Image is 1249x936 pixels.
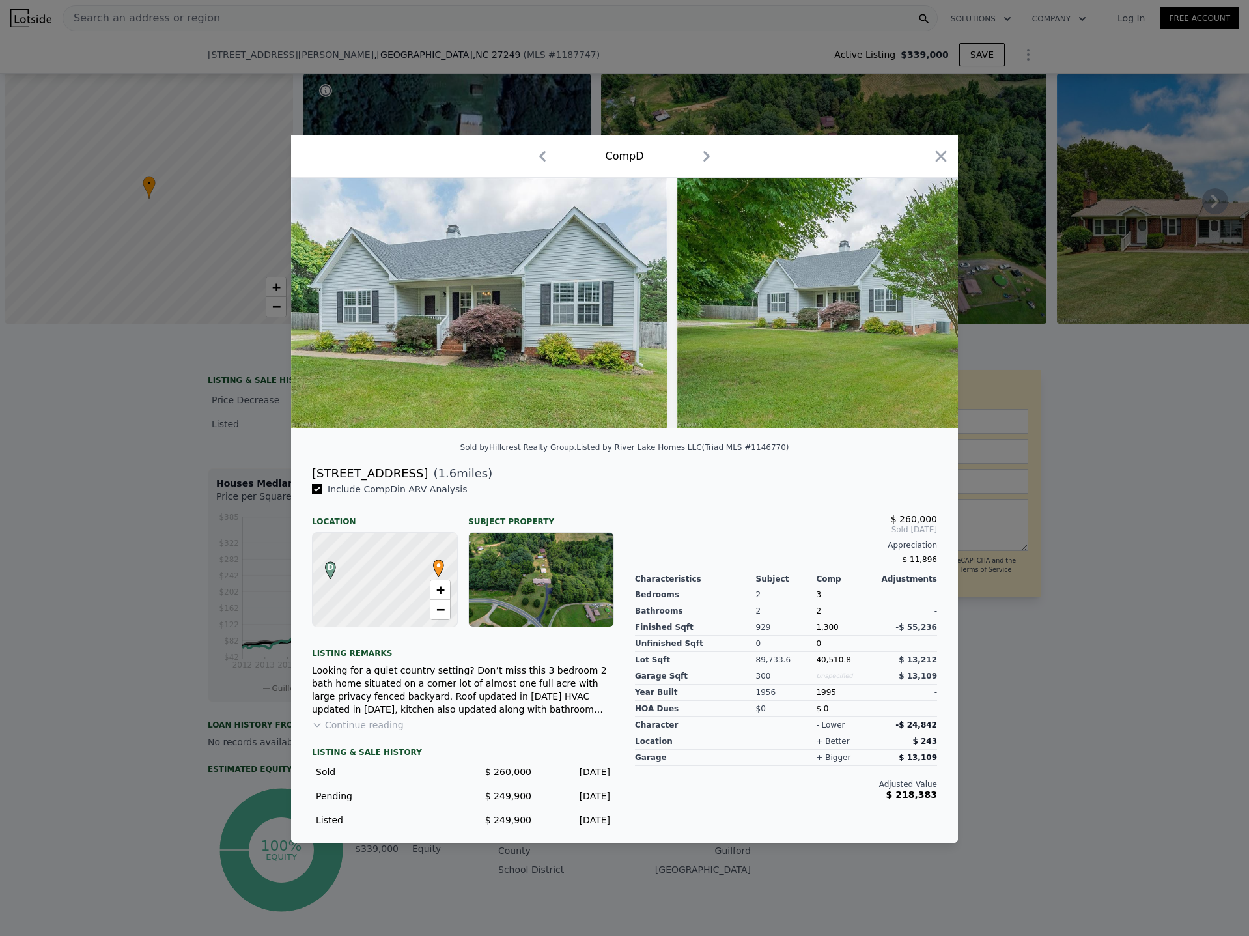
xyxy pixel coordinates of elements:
div: Listed [316,814,453,827]
div: 2 [816,603,877,619]
div: Year Built [635,685,756,701]
div: Lot Sqft [635,652,756,668]
div: - [877,701,937,717]
div: Unspecified [816,668,877,685]
div: + better [816,736,849,746]
div: Unfinished Sqft [635,636,756,652]
div: 929 [756,619,817,636]
div: Garage Sqft [635,668,756,685]
div: Listed by River Lake Homes LLC (Triad MLS #1146770) [576,443,789,452]
div: Looking for a quiet country setting? Don’t miss this 3 bedroom 2 bath home situated on a corner l... [312,664,614,716]
div: 2 [756,587,817,603]
span: • [430,556,447,575]
span: $ 11,896 [903,555,937,564]
div: [DATE] [542,814,610,827]
div: - [877,685,937,701]
div: - [877,603,937,619]
div: Adjusted Value [635,779,937,789]
span: 0 [816,639,821,648]
div: Subject [756,574,817,584]
div: 1956 [756,685,817,701]
div: Appreciation [635,540,937,550]
div: 300 [756,668,817,685]
div: $0 [756,701,817,717]
span: $ 249,900 [485,791,531,801]
div: garage [635,750,756,766]
span: -$ 24,842 [895,720,937,730]
div: 1995 [816,685,877,701]
div: [STREET_ADDRESS] [312,464,428,483]
div: LISTING & SALE HISTORY [312,747,614,760]
div: 2 [756,603,817,619]
div: - lower [816,720,845,730]
div: D [322,561,330,569]
div: Adjustments [877,574,937,584]
div: HOA Dues [635,701,756,717]
button: Continue reading [312,718,404,731]
div: - [877,636,937,652]
div: • [430,560,438,567]
div: Finished Sqft [635,619,756,636]
span: Sold [DATE] [635,524,937,535]
span: $ 13,109 [899,753,937,762]
span: Include Comp D in ARV Analysis [322,484,473,494]
div: Location [312,506,458,527]
div: character [635,717,756,733]
span: 40,510.8 [816,655,850,664]
span: − [436,601,445,617]
span: + [436,582,445,598]
div: Sold by Hillcrest Realty Group . [460,443,577,452]
span: 1.6 [438,466,457,480]
div: Subject Property [468,506,614,527]
span: D [322,561,339,573]
span: ( miles) [428,464,492,483]
div: Pending [316,789,453,802]
div: Bathrooms [635,603,756,619]
div: Comp D [605,149,643,164]
span: $ 249,900 [485,815,531,825]
img: Property Img [291,178,667,428]
div: location [635,733,756,750]
span: $ 0 [816,704,828,713]
span: $ 260,000 [891,514,937,524]
a: Zoom out [430,600,450,619]
div: Comp [816,574,877,584]
div: + bigger [816,752,850,763]
span: $ 13,212 [899,655,937,664]
a: Zoom in [430,580,450,600]
span: $ 260,000 [485,767,531,777]
div: Characteristics [635,574,756,584]
div: - [877,587,937,603]
span: 1,300 [816,623,838,632]
span: 3 [816,590,821,599]
div: Bedrooms [635,587,756,603]
span: $ 243 [912,737,937,746]
div: [DATE] [542,765,610,778]
div: 89,733.6 [756,652,817,668]
div: Sold [316,765,453,778]
div: [DATE] [542,789,610,802]
div: Listing remarks [312,638,614,659]
img: Property Img [677,178,1053,428]
span: $ 13,109 [899,672,937,681]
span: $ 218,383 [886,789,937,800]
div: 0 [756,636,817,652]
span: -$ 55,236 [895,623,937,632]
